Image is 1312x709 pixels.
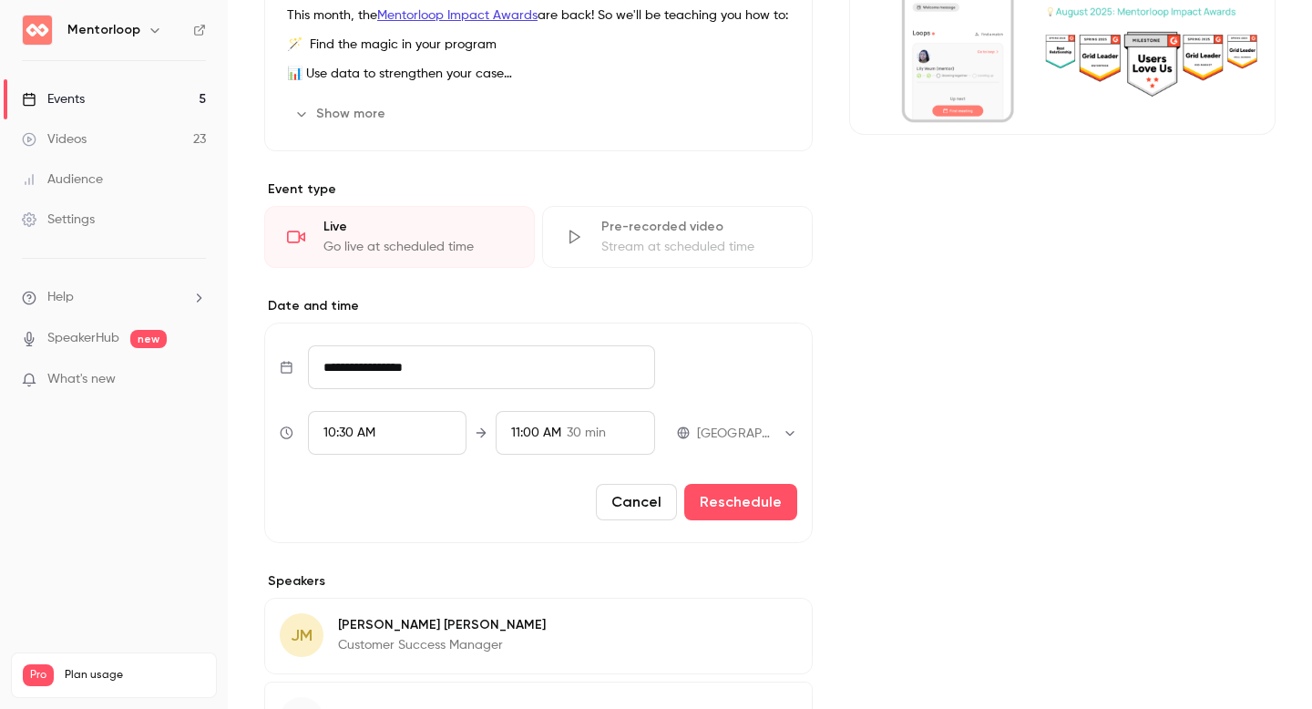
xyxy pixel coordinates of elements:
[22,288,206,307] li: help-dropdown-opener
[22,90,85,108] div: Events
[338,636,546,654] p: Customer Success Manager
[287,99,396,128] button: Show more
[291,623,313,648] span: JM
[47,288,74,307] span: Help
[264,206,535,268] div: LiveGo live at scheduled time
[47,370,116,389] span: What's new
[264,180,813,199] p: Event type
[23,664,54,686] span: Pro
[264,572,813,591] label: Speakers
[65,668,205,683] span: Plan usage
[287,34,790,56] p: 🪄 Find the magic in your program
[377,9,538,22] a: Mentorloop Impact Awards
[287,63,790,85] p: 📊 Use data to strengthen your case
[338,616,546,634] p: [PERSON_NAME] [PERSON_NAME]
[130,330,167,348] span: new
[308,345,655,389] input: Tue, Feb 17, 2026
[308,411,467,455] div: From
[601,218,790,236] div: Pre-recorded video
[542,206,813,268] div: Pre-recorded videoStream at scheduled time
[511,426,561,439] span: 11:00 AM
[596,484,677,520] button: Cancel
[22,130,87,149] div: Videos
[22,170,103,189] div: Audience
[601,238,790,256] div: Stream at scheduled time
[697,425,797,443] div: [GEOGRAPHIC_DATA]/[GEOGRAPHIC_DATA]
[22,211,95,229] div: Settings
[264,598,813,674] div: JM[PERSON_NAME] [PERSON_NAME]Customer Success Manager
[67,21,140,39] h6: Mentorloop
[47,329,119,348] a: SpeakerHub
[287,5,790,26] p: This month, the are back! So we'll be teaching you how to:
[264,297,813,315] label: Date and time
[23,15,52,45] img: Mentorloop
[323,426,375,439] span: 10:30 AM
[567,424,606,443] span: 30 min
[323,218,512,236] div: Live
[684,484,797,520] button: Reschedule
[323,238,512,256] div: Go live at scheduled time
[496,411,655,455] div: To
